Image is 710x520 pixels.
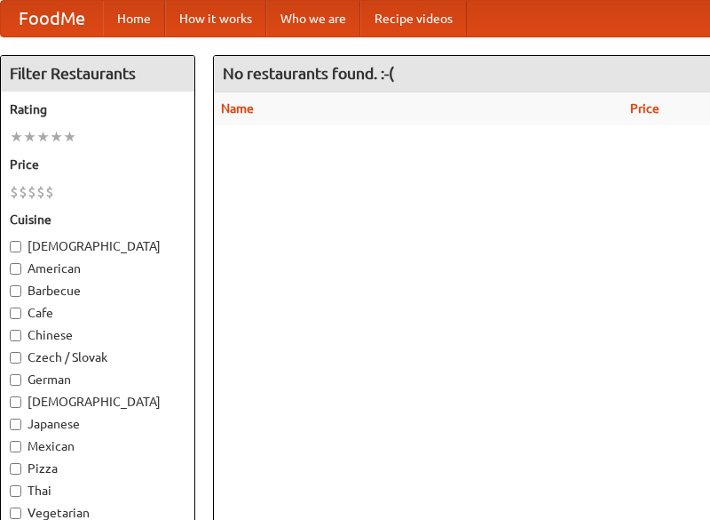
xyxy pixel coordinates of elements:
label: German [10,371,185,388]
input: Cafe [10,308,21,319]
ng-pluralize: No restaurants found. :-( [223,65,394,82]
li: $ [45,182,54,202]
input: Chinese [10,330,21,341]
label: Mexican [10,437,185,455]
li: $ [36,182,45,202]
a: Who we are [266,1,360,36]
li: ★ [23,127,36,147]
li: $ [10,182,19,202]
li: $ [28,182,36,202]
a: Price [630,101,659,116]
input: Thai [10,485,21,497]
label: [DEMOGRAPHIC_DATA] [10,393,185,411]
h5: Rating [10,100,185,118]
a: How it works [165,1,266,36]
label: Pizza [10,460,185,477]
input: [DEMOGRAPHIC_DATA] [10,241,21,252]
label: [DEMOGRAPHIC_DATA] [10,237,185,255]
input: Pizza [10,463,21,475]
a: Recipe videos [360,1,467,36]
input: American [10,263,21,275]
label: Chinese [10,326,185,344]
li: $ [19,182,28,202]
a: Home [103,1,165,36]
li: ★ [50,127,63,147]
label: American [10,260,185,277]
label: Thai [10,482,185,500]
input: [DEMOGRAPHIC_DATA] [10,396,21,408]
label: Barbecue [10,282,185,300]
label: Japanese [10,415,185,433]
h5: Cuisine [10,211,185,228]
h5: Price [10,156,185,173]
input: German [10,374,21,386]
input: Mexican [10,441,21,452]
li: ★ [10,127,23,147]
li: ★ [36,127,50,147]
li: ★ [63,127,76,147]
input: Vegetarian [10,508,21,519]
label: Cafe [10,304,185,322]
a: FoodMe [1,1,103,36]
input: Japanese [10,419,21,430]
h4: Filter Restaurants [1,56,194,92]
a: Name [221,101,254,116]
input: Barbecue [10,285,21,297]
input: Czech / Slovak [10,352,21,364]
label: Czech / Slovak [10,348,185,366]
